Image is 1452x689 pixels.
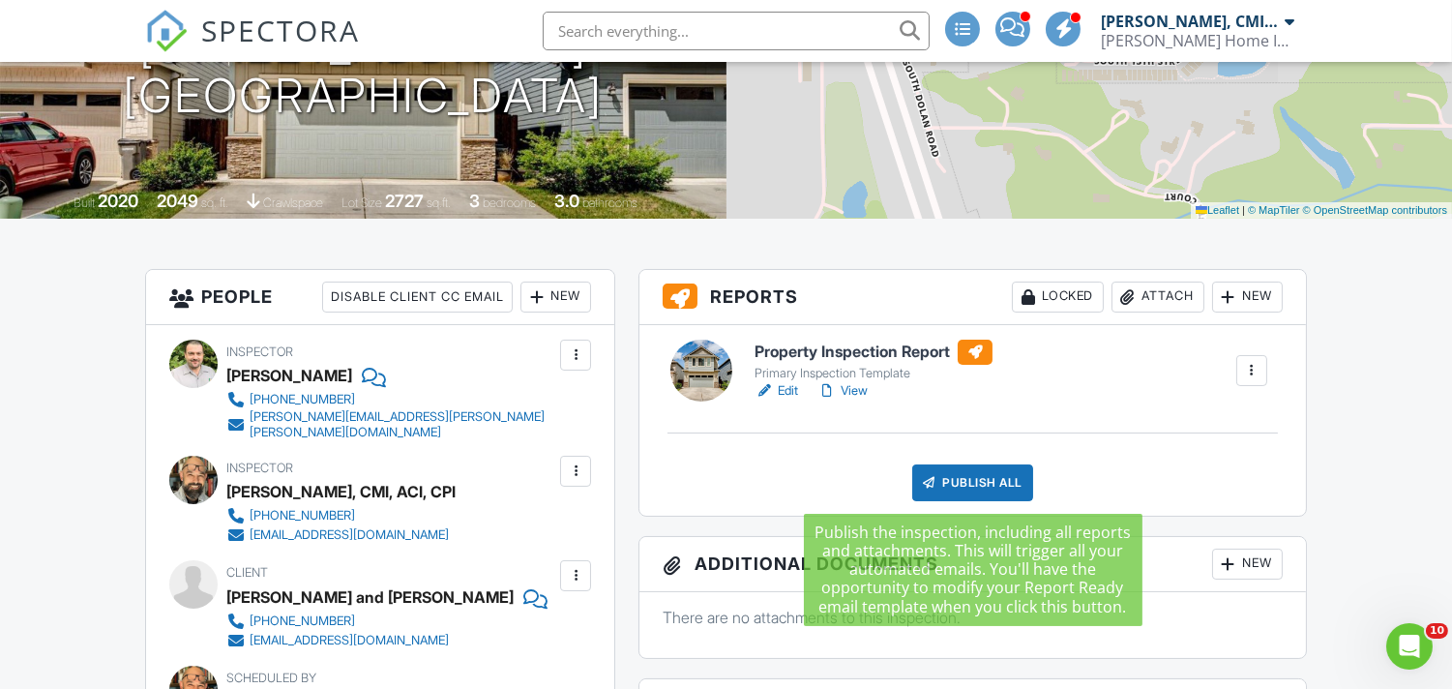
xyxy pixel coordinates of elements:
a: [EMAIL_ADDRESS][DOMAIN_NAME] [226,631,532,650]
a: [PHONE_NUMBER] [226,612,532,631]
div: 2049 [157,191,198,211]
div: Disable Client CC Email [322,282,513,313]
a: SPECTORA [145,26,360,67]
span: crawlspace [263,195,323,210]
div: Locked [1012,282,1104,313]
div: [PHONE_NUMBER] [250,508,355,524]
div: Primary Inspection Template [755,366,993,381]
div: [PERSON_NAME] and [PERSON_NAME] [226,583,514,612]
span: | [1242,204,1245,216]
span: sq.ft. [427,195,451,210]
div: Nickelsen Home Inspections, LLC [1101,31,1294,50]
div: [PHONE_NUMBER] [250,614,355,629]
input: Search everything... [543,12,930,50]
div: 3.0 [554,191,579,211]
span: Built [74,195,95,210]
p: There are no attachments to this inspection. [663,607,1282,628]
div: 2020 [98,191,138,211]
a: View [817,381,868,401]
span: bathrooms [582,195,637,210]
span: Lot Size [341,195,382,210]
div: [PERSON_NAME][EMAIL_ADDRESS][PERSON_NAME][PERSON_NAME][DOMAIN_NAME] [250,409,555,440]
span: SPECTORA [201,10,360,50]
span: sq. ft. [201,195,228,210]
span: Client [226,565,268,580]
div: [PERSON_NAME] [226,361,352,390]
h3: Additional Documents [639,537,1305,592]
a: © OpenStreetMap contributors [1303,204,1447,216]
a: [PHONE_NUMBER] [226,506,449,525]
div: New [1212,282,1283,313]
a: Property Inspection Report Primary Inspection Template [755,340,993,382]
a: © MapTiler [1248,204,1300,216]
span: bedrooms [483,195,536,210]
div: New [1212,549,1283,580]
div: 2727 [385,191,424,211]
a: [PERSON_NAME][EMAIL_ADDRESS][PERSON_NAME][PERSON_NAME][DOMAIN_NAME] [226,409,555,440]
div: [EMAIL_ADDRESS][DOMAIN_NAME] [250,633,449,648]
div: 3 [469,191,480,211]
h3: People [146,270,614,325]
div: Publish All [912,464,1033,501]
a: Leaflet [1196,204,1239,216]
div: New [520,282,591,313]
div: [PHONE_NUMBER] [250,392,355,407]
div: Attach [1111,282,1204,313]
div: [PERSON_NAME], CMI, ACI, CPI [1101,12,1280,31]
div: [PERSON_NAME], CMI, ACI, CPI [226,477,456,506]
span: Scheduled By [226,671,316,685]
h3: Reports [639,270,1305,325]
a: Edit [755,381,798,401]
a: [PHONE_NUMBER] [226,390,555,409]
span: 10 [1426,623,1448,639]
iframe: Intercom live chat [1386,623,1433,670]
h1: [STREET_ADDRESS] [GEOGRAPHIC_DATA] [123,20,603,123]
a: [EMAIL_ADDRESS][DOMAIN_NAME] [226,525,449,545]
h6: Property Inspection Report [755,340,993,365]
span: Inspector [226,344,293,359]
div: [EMAIL_ADDRESS][DOMAIN_NAME] [250,527,449,543]
span: Inspector [226,461,293,475]
img: The Best Home Inspection Software - Spectora [145,10,188,52]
